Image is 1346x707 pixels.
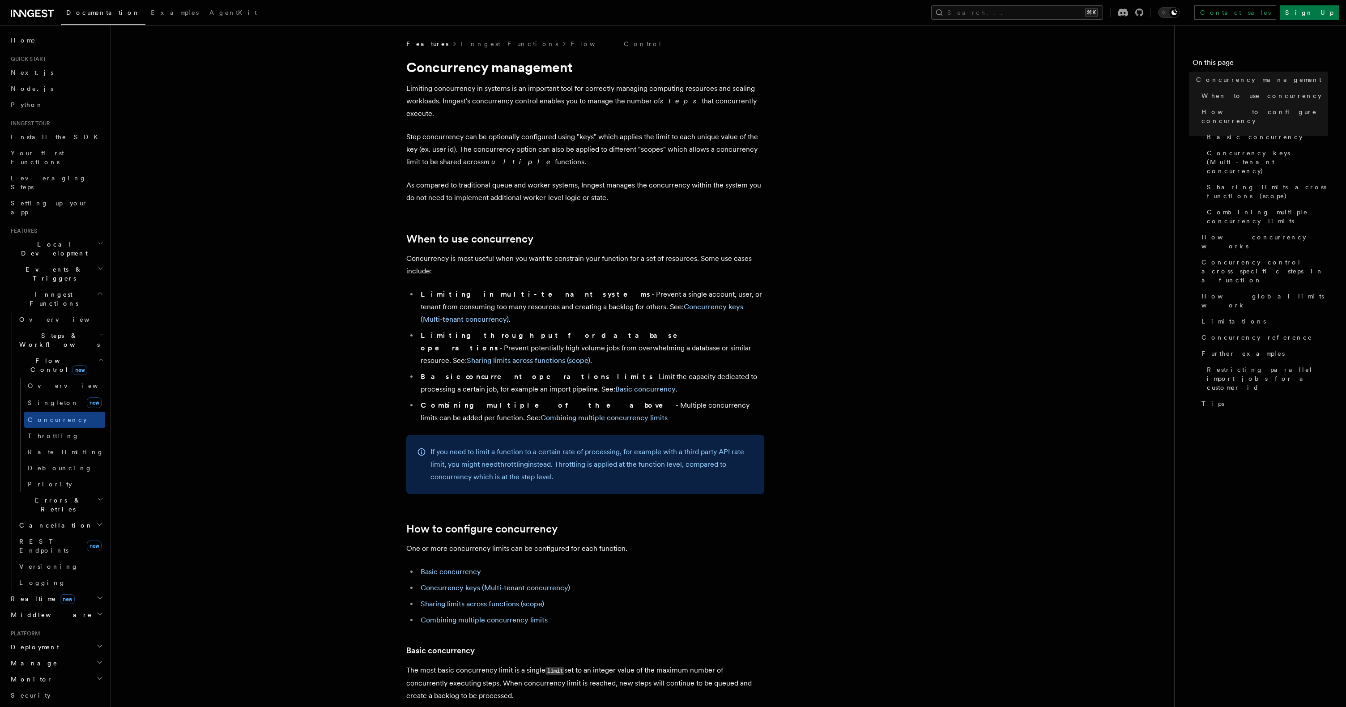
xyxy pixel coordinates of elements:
[11,175,86,191] span: Leveraging Steps
[28,448,104,456] span: Rate limiting
[16,492,105,517] button: Errors & Retries
[1193,57,1328,72] h4: On this page
[7,607,105,623] button: Middleware
[11,200,88,216] span: Setting up your app
[1198,254,1328,288] a: Concurrency control across specific steps in a function
[7,145,105,170] a: Your first Functions
[421,372,654,381] strong: Basic concurrent operations limits
[7,97,105,113] a: Python
[406,39,448,48] span: Features
[7,655,105,671] button: Manage
[1198,229,1328,254] a: How concurrency works
[151,9,199,16] span: Examples
[16,496,97,514] span: Errors & Retries
[421,600,544,608] a: Sharing limits across functions (scope)
[16,353,105,378] button: Flow Controlnew
[19,563,78,570] span: Versioning
[7,227,37,234] span: Features
[1201,107,1328,125] span: How to configure concurrency
[7,671,105,687] button: Monitor
[541,413,668,422] a: Combining multiple concurrency limits
[1203,179,1328,204] a: Sharing limits across functions (scope)
[1198,88,1328,104] a: When to use concurrency
[1085,8,1098,17] kbd: ⌘K
[1198,329,1328,345] a: Concurrency reference
[16,331,100,349] span: Steps & Workflows
[1203,362,1328,396] a: Restricting parallel import jobs for a customer id
[545,667,564,675] code: limit
[1207,208,1328,226] span: Combining multiple concurrency limits
[16,311,105,328] a: Overview
[7,286,105,311] button: Inngest Functions
[1198,313,1328,329] a: Limitations
[7,687,105,703] a: Security
[7,55,46,63] span: Quick start
[418,399,764,424] li: - Multiple concurrency limits can be added per function. See:
[615,385,676,393] a: Basic concurrency
[1198,345,1328,362] a: Further examples
[7,261,105,286] button: Events & Triggers
[11,101,43,108] span: Python
[16,575,105,591] a: Logging
[931,5,1103,20] button: Search...⌘K
[145,3,204,24] a: Examples
[7,120,50,127] span: Inngest tour
[7,195,105,220] a: Setting up your app
[1280,5,1339,20] a: Sign Up
[1201,349,1285,358] span: Further examples
[19,538,68,554] span: REST Endpoints
[1194,5,1276,20] a: Contact sales
[11,36,36,45] span: Home
[204,3,262,24] a: AgentKit
[421,616,548,624] a: Combining multiple concurrency limits
[28,399,79,406] span: Singleton
[7,129,105,145] a: Install the SDK
[24,460,105,476] a: Debouncing
[421,583,570,592] a: Concurrency keys (Multi-tenant concurrency)
[28,382,120,389] span: Overview
[1198,288,1328,313] a: How global limits work
[421,567,481,576] a: Basic concurrency
[16,328,105,353] button: Steps & Workflows
[24,394,105,412] a: Singletonnew
[28,464,92,472] span: Debouncing
[1207,183,1328,200] span: Sharing limits across functions (scope)
[16,378,105,492] div: Flow Controlnew
[209,9,257,16] span: AgentKit
[28,416,87,423] span: Concurrency
[28,481,72,488] span: Priority
[7,81,105,97] a: Node.js
[16,558,105,575] a: Versioning
[19,579,66,586] span: Logging
[406,664,764,702] p: The most basic concurrency limit is a single set to an integer value of the maximum number of con...
[7,170,105,195] a: Leveraging Steps
[7,290,97,308] span: Inngest Functions
[11,69,53,76] span: Next.js
[406,523,558,535] a: How to configure concurrency
[7,236,105,261] button: Local Development
[461,39,558,48] a: Inngest Functions
[421,401,676,409] strong: Combining multiple of the above
[7,630,40,637] span: Platform
[7,639,105,655] button: Deployment
[406,179,764,204] p: As compared to traditional queue and worker systems, Inngest manages the concurrency within the s...
[1203,145,1328,179] a: Concurrency keys (Multi-tenant concurrency)
[16,517,105,533] button: Cancellation
[7,675,53,684] span: Monitor
[7,659,58,668] span: Manage
[421,331,690,352] strong: Limiting throughput for database operations
[1193,72,1328,88] a: Concurrency management
[16,356,98,374] span: Flow Control
[1201,292,1328,310] span: How global limits work
[16,533,105,558] a: REST Endpointsnew
[1203,129,1328,145] a: Basic concurrency
[1207,149,1328,175] span: Concurrency keys (Multi-tenant concurrency)
[571,39,662,48] a: Flow Control
[1203,204,1328,229] a: Combining multiple concurrency limits
[406,131,764,168] p: Step concurrency can be optionally configured using "keys" which applies the limit to each unique...
[418,288,764,326] li: - Prevent a single account, user, or tenant from consuming too many resources and creating a back...
[19,316,111,323] span: Overview
[1201,258,1328,285] span: Concurrency control across specific steps in a function
[87,397,102,408] span: new
[7,591,105,607] button: Realtimenew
